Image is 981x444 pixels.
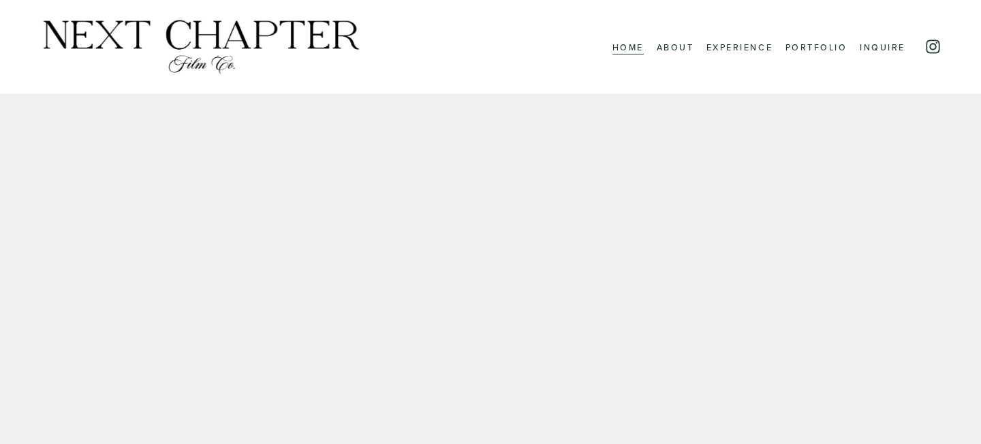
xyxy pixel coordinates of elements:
[860,38,905,55] a: Inquire
[924,38,941,55] a: Instagram
[706,38,773,55] a: Experience
[612,38,644,55] a: Home
[657,38,694,55] a: About
[40,18,363,76] img: Next Chapter Film Co.
[785,38,847,55] a: Portfolio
